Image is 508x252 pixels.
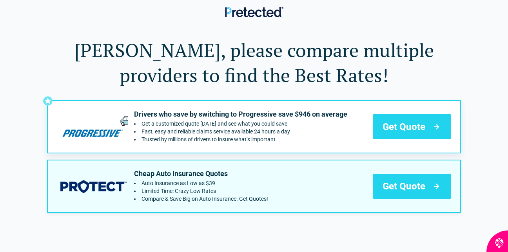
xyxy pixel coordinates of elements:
[47,38,461,88] h1: [PERSON_NAME], please compare multiple providers to find the Best Rates!
[383,180,425,193] span: Get Quote
[134,180,268,186] li: Auto Insurance as Low as $39
[134,188,268,194] li: Limited Time: Crazy Low Rates
[134,128,347,135] li: Fast, easy and reliable claims service available 24 hours a day
[47,160,461,213] a: protect's logoCheap Auto Insurance QuotesAuto Insurance as Low as $39Limited Time: Crazy Low Rate...
[134,136,347,142] li: Trusted by millions of drivers to insure what’s important
[134,121,347,127] li: Get a customized quote today and see what you could save
[134,169,268,178] p: Cheap Auto Insurance Quotes
[134,196,268,202] li: Compare & Save Big on Auto Insurance. Get Quotes!
[47,100,461,153] a: progressive's logoDrivers who save by switching to Progressive save $946 on averageGet a customiz...
[57,110,128,144] img: progressive's logo
[134,110,347,119] p: Drivers who save by switching to Progressive save $946 on average
[57,169,128,203] img: protect's logo
[383,121,425,133] span: Get Quote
